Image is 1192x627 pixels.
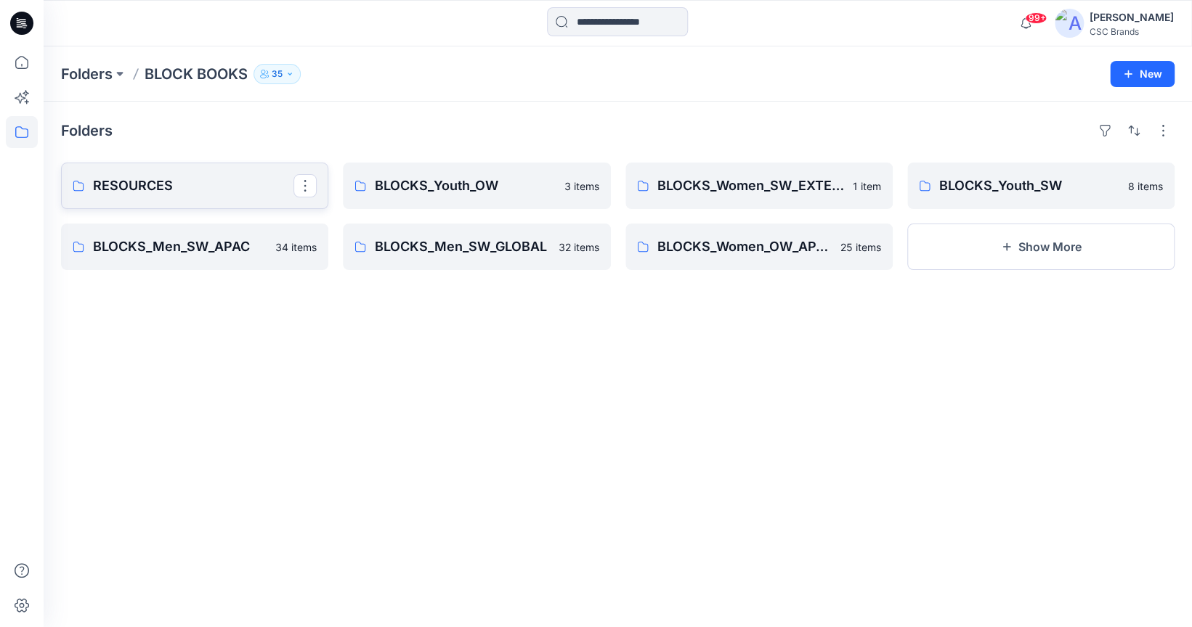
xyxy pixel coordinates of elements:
a: BLOCKS_Men_SW_APAC34 items [61,224,328,270]
p: BLOCKS_Women_SW_EXTENDED [657,176,844,196]
div: [PERSON_NAME] [1090,9,1174,26]
p: BLOCKS_Men_SW_GLOBAL [375,237,549,257]
p: 35 [272,66,283,82]
p: BLOCKS_Women_OW_APAC [657,237,832,257]
p: BLOCKS_Men_SW_APAC [93,237,267,257]
p: BLOCK BOOKS [145,64,248,84]
img: avatar [1055,9,1084,38]
a: BLOCKS_Women_OW_APAC25 items [625,224,893,270]
p: 8 items [1128,179,1163,194]
a: Folders [61,64,113,84]
a: BLOCKS_Youth_SW8 items [907,163,1175,209]
h4: Folders [61,122,113,139]
p: 34 items [275,239,317,255]
p: RESOURCES [93,176,293,196]
button: Show More [907,224,1175,270]
button: 35 [254,64,301,84]
p: 1 item [853,179,881,194]
div: CSC Brands [1090,26,1174,37]
p: 25 items [840,239,881,255]
p: BLOCKS_Youth_SW [939,176,1119,196]
a: RESOURCES [61,163,328,209]
a: BLOCKS_Youth_OW3 items [343,163,610,209]
p: 3 items [564,179,599,194]
span: 99+ [1025,12,1047,24]
p: BLOCKS_Youth_OW [375,176,555,196]
a: BLOCKS_Women_SW_EXTENDED1 item [625,163,893,209]
a: BLOCKS_Men_SW_GLOBAL32 items [343,224,610,270]
p: 32 items [559,239,599,255]
button: New [1110,61,1175,87]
